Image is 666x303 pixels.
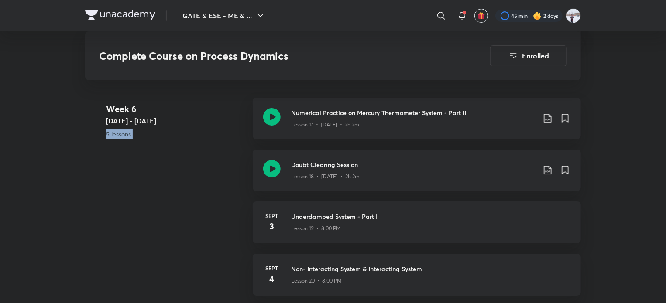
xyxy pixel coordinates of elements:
p: Lesson 17 • [DATE] • 2h 2m [291,121,359,129]
p: 5 lessons [106,129,246,139]
button: Enrolled [490,45,567,66]
a: Doubt Clearing SessionLesson 18 • [DATE] • 2h 2m [253,150,581,201]
h3: Doubt Clearing Session [291,160,536,169]
p: Lesson 18 • [DATE] • 2h 2m [291,173,360,180]
h5: [DATE] - [DATE] [106,116,246,126]
img: streak [533,11,542,20]
h3: Underdamped System - Part I [291,212,570,221]
img: Company Logo [85,10,155,20]
img: Nikhil [566,8,581,23]
h6: Sept [263,212,281,220]
h3: Numerical Practice on Mercury Thermometer System - Part II [291,108,536,117]
button: GATE & ESE - ME & ... [177,7,271,24]
a: Sept3Underdamped System - Part ILesson 19 • 8:00 PM [253,201,581,254]
img: avatar [477,12,485,20]
button: avatar [474,9,488,23]
p: Lesson 20 • 8:00 PM [291,277,342,285]
h3: Complete Course on Process Dynamics [99,50,441,62]
h3: Non- Interacting System & Interacting System [291,264,570,273]
a: Numerical Practice on Mercury Thermometer System - Part IILesson 17 • [DATE] • 2h 2m [253,98,581,150]
h4: 3 [263,220,281,233]
a: Company Logo [85,10,155,22]
h4: 4 [263,272,281,285]
h6: Sept [263,264,281,272]
p: Lesson 19 • 8:00 PM [291,225,341,232]
h4: Week 6 [106,102,246,116]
